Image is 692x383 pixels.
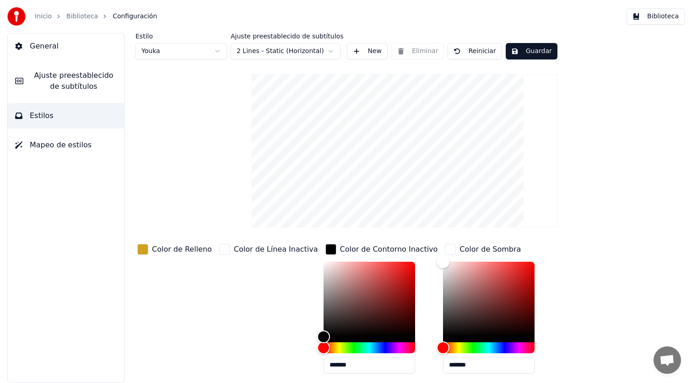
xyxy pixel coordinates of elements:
[35,12,157,21] nav: breadcrumb
[113,12,157,21] span: Configuración
[443,262,535,337] div: Color
[324,242,440,257] button: Color de Contorno Inactivo
[8,63,124,99] button: Ajuste preestablecido de subtítulos
[506,43,557,59] button: Guardar
[66,12,98,21] a: Biblioteca
[135,242,214,257] button: Color de Relleno
[627,8,685,25] button: Biblioteca
[8,132,124,158] button: Mapeo de estilos
[460,244,521,255] div: Color de Sombra
[8,33,124,59] button: General
[231,33,343,39] label: Ajuste preestablecido de subtítulos
[654,346,681,374] div: Chat abierto
[31,70,117,92] span: Ajuste preestablecido de subtítulos
[35,12,52,21] a: Inicio
[135,33,227,39] label: Estilo
[448,43,502,59] button: Reiniciar
[347,43,388,59] button: New
[443,342,535,353] div: Hue
[30,140,92,151] span: Mapeo de estilos
[443,242,523,257] button: Color de Sombra
[30,110,54,121] span: Estilos
[217,242,320,257] button: Color de Línea Inactiva
[7,7,26,26] img: youka
[324,262,415,337] div: Color
[152,244,212,255] div: Color de Relleno
[324,342,415,353] div: Hue
[340,244,438,255] div: Color de Contorno Inactivo
[234,244,318,255] div: Color de Línea Inactiva
[30,41,59,52] span: General
[8,103,124,129] button: Estilos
